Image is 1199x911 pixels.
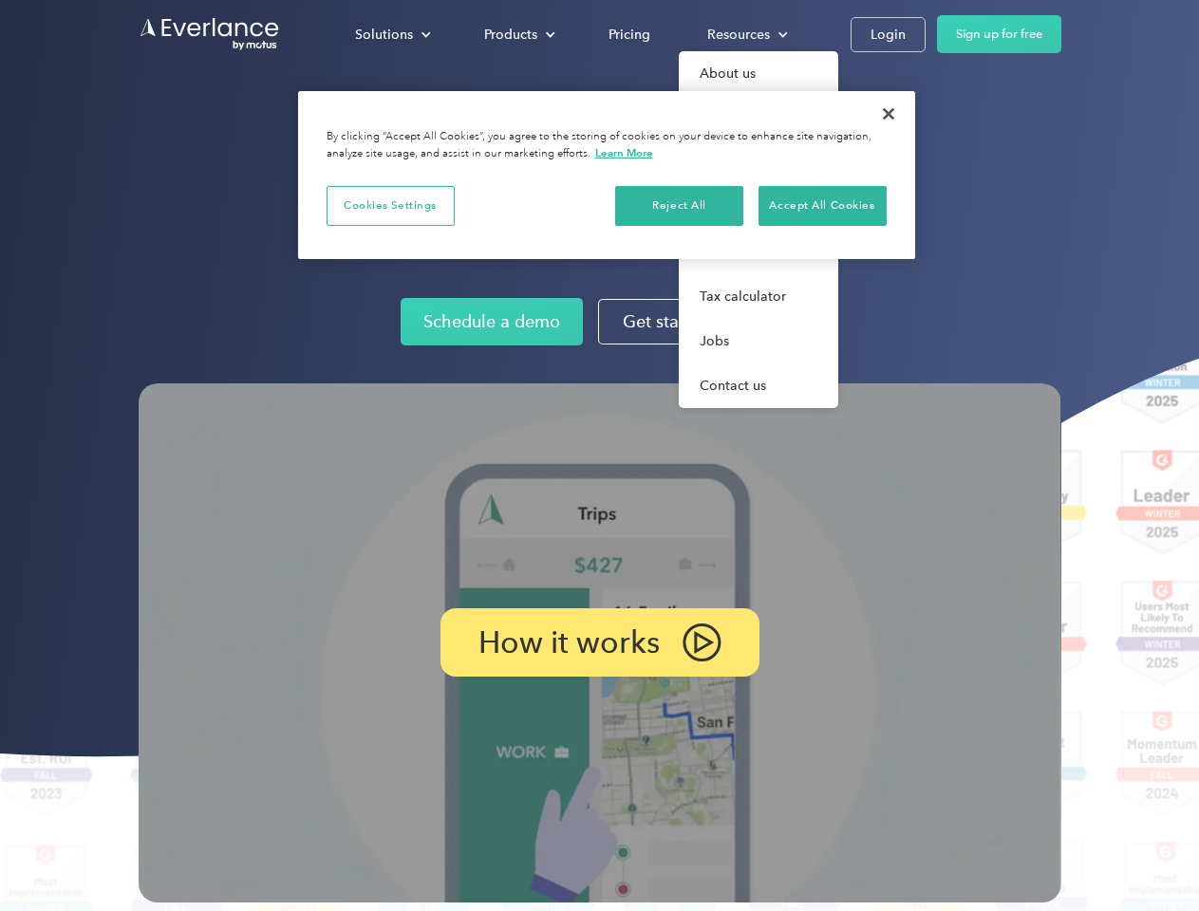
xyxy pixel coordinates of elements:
div: Solutions [336,18,446,51]
div: Privacy [298,91,915,259]
button: Accept All Cookies [759,186,887,226]
div: Resources [707,23,770,46]
div: By clicking “Accept All Cookies”, you agree to the storing of cookies on your device to enhance s... [327,129,887,162]
a: Pricing [590,18,669,51]
div: Products [465,18,571,51]
a: Jobs [679,319,838,363]
button: Close [868,93,909,135]
button: Cookies Settings [327,186,455,226]
div: Solutions [355,23,413,46]
a: Tax calculator [679,274,838,319]
div: Pricing [609,23,650,46]
a: More information about your privacy, opens in a new tab [595,146,653,159]
div: Login [871,23,906,46]
div: Resources [688,18,803,51]
nav: Resources [679,51,838,408]
div: Products [484,23,537,46]
p: How it works [478,631,660,654]
a: Login [851,17,926,52]
a: Go to homepage [139,16,281,52]
button: Reject All [615,186,743,226]
a: About us [679,51,838,96]
a: Get started for free [598,299,798,344]
a: Sign up for free [937,15,1061,53]
a: Schedule a demo [401,298,583,345]
input: Submit [140,113,235,153]
div: Cookie banner [298,91,915,259]
a: Contact us [679,363,838,408]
